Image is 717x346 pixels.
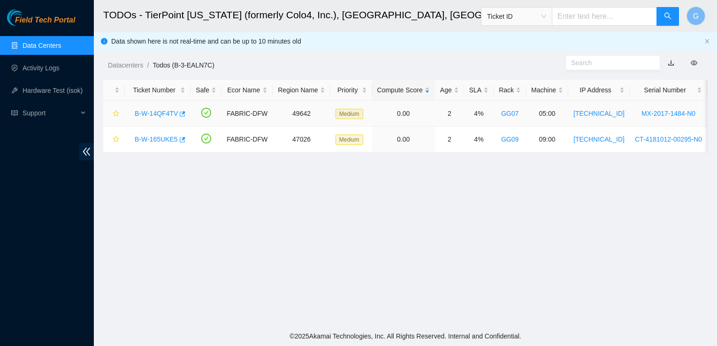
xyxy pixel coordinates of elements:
td: FABRIC-DFW [221,101,273,127]
span: Ticket ID [487,9,546,23]
button: download [661,55,681,70]
span: Field Tech Portal [15,16,75,25]
a: CT-4181012-00295-N0 [635,135,702,143]
button: search [656,7,679,26]
span: check-circle [201,134,211,143]
span: star [113,136,119,143]
footer: © 2025 Akamai Technologies, Inc. All Rights Reserved. Internal and Confidential. [94,326,717,346]
a: [TECHNICAL_ID] [573,135,625,143]
button: G [686,7,705,25]
span: Medium [336,135,363,145]
a: Data Centers [23,42,61,49]
td: FABRIC-DFW [221,127,273,152]
td: 47026 [273,127,330,152]
span: check-circle [201,108,211,118]
span: G [693,10,699,22]
a: B-W-14QF4TV [135,110,178,117]
span: star [113,110,119,118]
img: Akamai Technologies [7,9,47,26]
a: GG07 [501,110,519,117]
a: [TECHNICAL_ID] [573,110,625,117]
span: eye [691,60,697,66]
span: Medium [336,109,363,119]
a: MX-2017-1484-N0 [641,110,695,117]
td: 05:00 [526,101,568,127]
td: 0.00 [372,101,435,127]
td: 49642 [273,101,330,127]
span: Support [23,104,78,122]
a: download [668,59,674,67]
a: GG09 [501,135,519,143]
td: 4% [464,127,494,152]
a: B-W-165UKE5 [135,135,178,143]
span: / [147,61,149,69]
a: Todos (B-3-EALN7C) [153,61,214,69]
a: Activity Logs [23,64,60,72]
td: 09:00 [526,127,568,152]
span: double-left [79,143,94,160]
td: 2 [435,127,464,152]
a: Hardware Test (isok) [23,87,83,94]
button: close [704,38,710,45]
span: close [704,38,710,44]
a: Akamai TechnologiesField Tech Portal [7,17,75,29]
span: read [11,110,18,116]
input: Search [571,58,647,68]
button: star [108,106,120,121]
td: 2 [435,101,464,127]
span: search [664,12,671,21]
td: 4% [464,101,494,127]
button: star [108,132,120,147]
input: Enter text here... [552,7,657,26]
td: 0.00 [372,127,435,152]
a: Datacenters [108,61,143,69]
